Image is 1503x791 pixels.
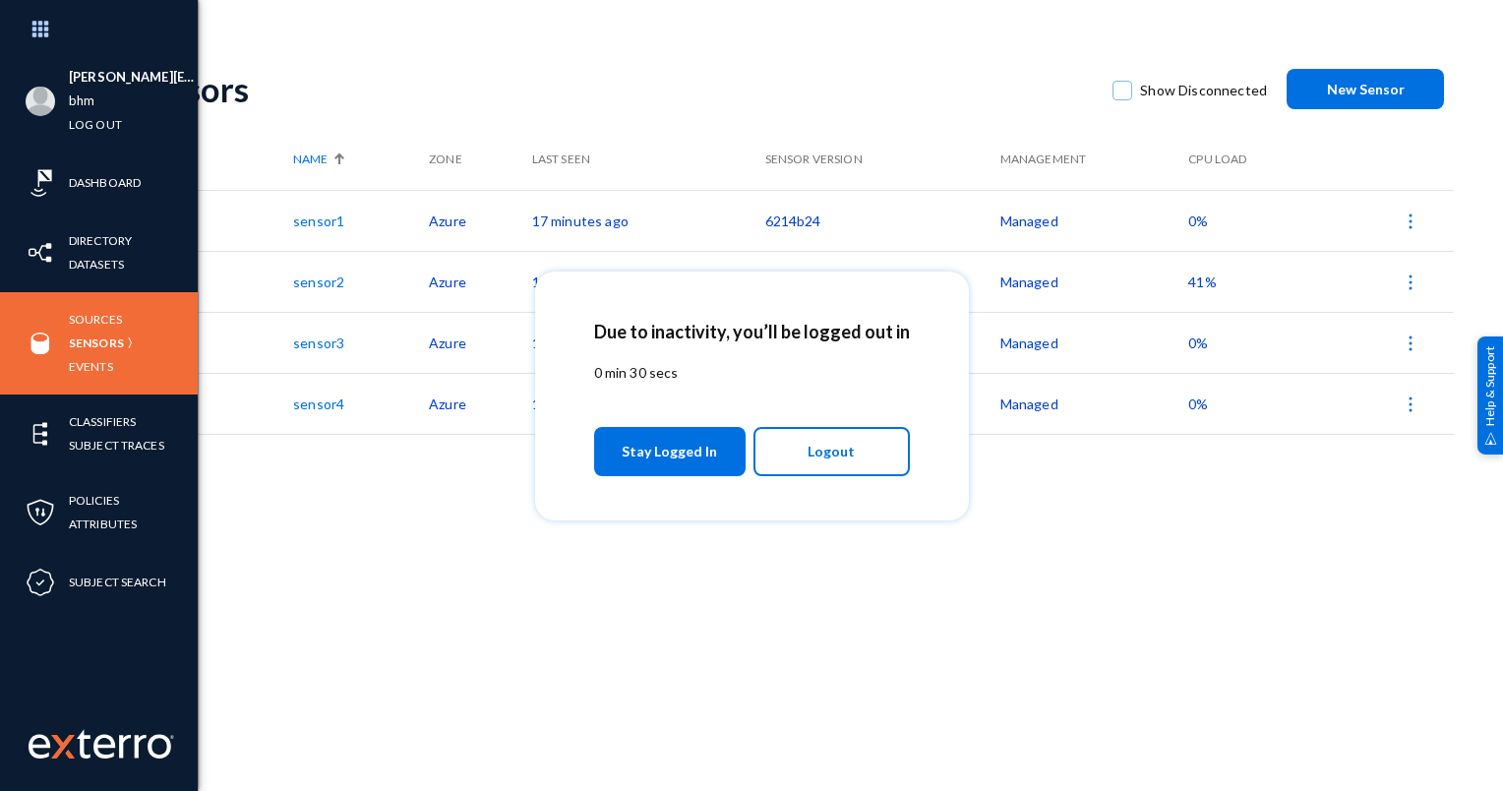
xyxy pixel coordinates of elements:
h2: Due to inactivity, you’ll be logged out in [594,321,910,342]
p: 0 min 30 secs [594,362,910,383]
span: Stay Logged In [622,434,717,469]
button: Stay Logged In [594,427,747,476]
button: Logout [753,427,910,476]
span: Logout [808,435,855,468]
